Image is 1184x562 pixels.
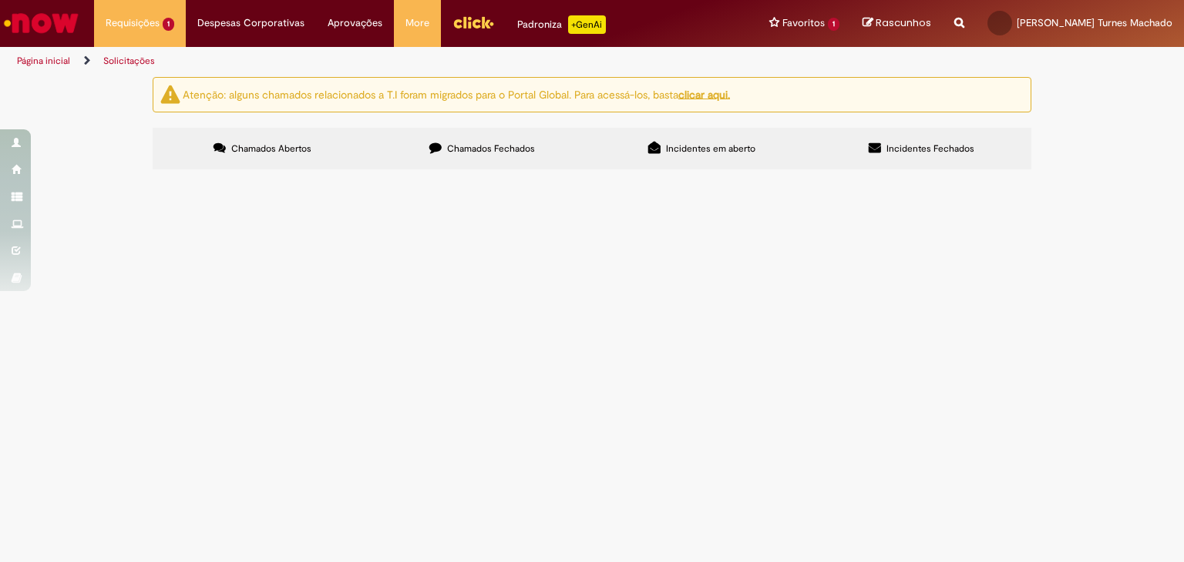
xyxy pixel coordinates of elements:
img: click_logo_yellow_360x200.png [452,11,494,34]
span: 1 [828,18,839,31]
span: Requisições [106,15,160,31]
span: Aprovações [328,15,382,31]
span: Incidentes em aberto [666,142,755,155]
span: Favoritos [782,15,825,31]
img: ServiceNow [2,8,81,38]
span: Chamados Fechados [447,142,535,155]
a: Rascunhos [863,16,931,31]
span: Chamados Abertos [231,142,311,155]
a: clicar aqui. [678,87,730,101]
div: Padroniza [517,15,606,34]
span: More [405,15,429,31]
ul: Trilhas de página [12,47,778,75]
ng-bind-html: Atenção: alguns chamados relacionados a T.I foram migrados para o Portal Global. Para acessá-los,... [183,87,730,101]
span: Despesas Corporativas [197,15,304,31]
span: 1 [163,18,174,31]
span: Rascunhos [876,15,931,30]
p: +GenAi [568,15,606,34]
a: Página inicial [17,55,70,67]
a: Solicitações [103,55,155,67]
span: Incidentes Fechados [886,142,974,155]
span: [PERSON_NAME] Turnes Machado [1017,16,1172,29]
